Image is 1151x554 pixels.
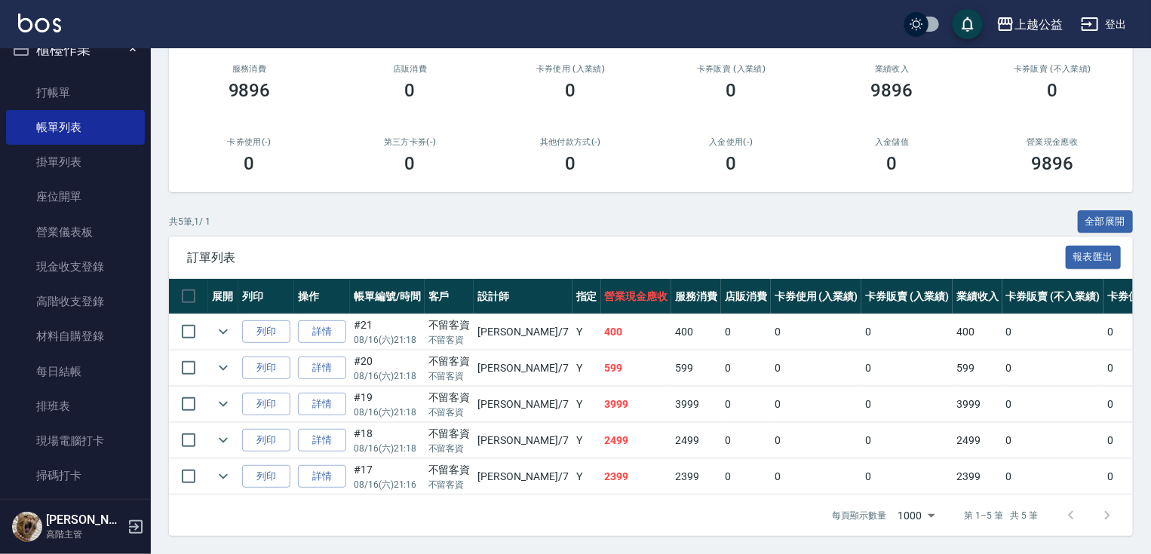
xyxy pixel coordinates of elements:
[601,350,672,386] td: 599
[6,319,145,354] a: 材料自購登錄
[428,333,471,347] p: 不留客資
[298,320,346,344] a: 詳情
[12,512,42,542] img: Person
[350,350,425,386] td: #20
[830,137,954,147] h2: 入金儲值
[212,393,235,415] button: expand row
[990,9,1069,40] button: 上越公益
[1002,279,1103,314] th: 卡券販賣 (不入業績)
[298,465,346,488] a: 詳情
[474,387,572,422] td: [PERSON_NAME] /7
[953,314,1002,350] td: 400
[671,350,721,386] td: 599
[1066,246,1122,269] button: 報表匯出
[474,459,572,494] td: [PERSON_NAME] /7
[1002,459,1103,494] td: 0
[671,387,721,422] td: 3999
[18,14,61,32] img: Logo
[601,387,672,422] td: 3999
[861,459,953,494] td: 0
[187,250,1066,265] span: 訂單列表
[354,406,421,419] p: 08/16 (六) 21:18
[566,80,576,101] h3: 0
[771,350,862,386] td: 0
[669,64,793,74] h2: 卡券販賣 (入業績)
[428,406,471,419] p: 不留客資
[244,153,255,174] h3: 0
[721,387,771,422] td: 0
[572,279,601,314] th: 指定
[721,314,771,350] td: 0
[6,249,145,284] a: 現金收支登錄
[242,357,290,380] button: 列印
[354,369,421,383] p: 08/16 (六) 21:18
[242,429,290,452] button: 列印
[6,458,145,493] a: 掃碼打卡
[474,350,572,386] td: [PERSON_NAME] /7
[6,215,145,249] a: 營業儀表板
[187,64,312,74] h3: 服務消費
[229,80,271,101] h3: 9896
[298,429,346,452] a: 詳情
[208,279,238,314] th: 展開
[508,137,633,147] h2: 其他付款方式(-)
[298,357,346,380] a: 詳情
[1032,153,1074,174] h3: 9896
[428,369,471,383] p: 不留客資
[6,284,145,319] a: 高階收支登錄
[601,314,672,350] td: 400
[474,279,572,314] th: 設計師
[771,314,862,350] td: 0
[212,429,235,451] button: expand row
[350,314,425,350] td: #21
[428,317,471,333] div: 不留客資
[508,64,633,74] h2: 卡券使用 (入業績)
[572,387,601,422] td: Y
[350,279,425,314] th: 帳單編號/時間
[990,64,1115,74] h2: 卡券販賣 (不入業績)
[572,314,601,350] td: Y
[294,279,350,314] th: 操作
[861,423,953,458] td: 0
[6,424,145,458] a: 現場電腦打卡
[169,215,210,228] p: 共 5 筆, 1 / 1
[354,442,421,455] p: 08/16 (六) 21:18
[771,423,862,458] td: 0
[861,314,953,350] td: 0
[887,153,898,174] h3: 0
[405,80,416,101] h3: 0
[350,423,425,458] td: #18
[861,350,953,386] td: 0
[474,314,572,350] td: [PERSON_NAME] /7
[1075,11,1133,38] button: 登出
[953,9,983,39] button: save
[428,426,471,442] div: 不留客資
[721,423,771,458] td: 0
[572,459,601,494] td: Y
[669,137,793,147] h2: 入金使用(-)
[601,279,672,314] th: 營業現金應收
[428,478,471,491] p: 不留客資
[46,513,123,528] h5: [PERSON_NAME]
[428,390,471,406] div: 不留客資
[242,393,290,416] button: 列印
[990,137,1115,147] h2: 營業現金應收
[6,75,145,110] a: 打帳單
[1078,210,1134,234] button: 全部展開
[242,465,290,488] button: 列印
[354,333,421,347] p: 08/16 (六) 21:18
[212,465,235,488] button: expand row
[1002,423,1103,458] td: 0
[953,459,1002,494] td: 2399
[771,279,862,314] th: 卡券使用 (入業績)
[721,279,771,314] th: 店販消費
[6,145,145,179] a: 掛單列表
[871,80,913,101] h3: 9896
[212,320,235,343] button: expand row
[953,387,1002,422] td: 3999
[425,279,474,314] th: 客戶
[6,389,145,424] a: 排班表
[1002,314,1103,350] td: 0
[1048,80,1058,101] h3: 0
[671,279,721,314] th: 服務消費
